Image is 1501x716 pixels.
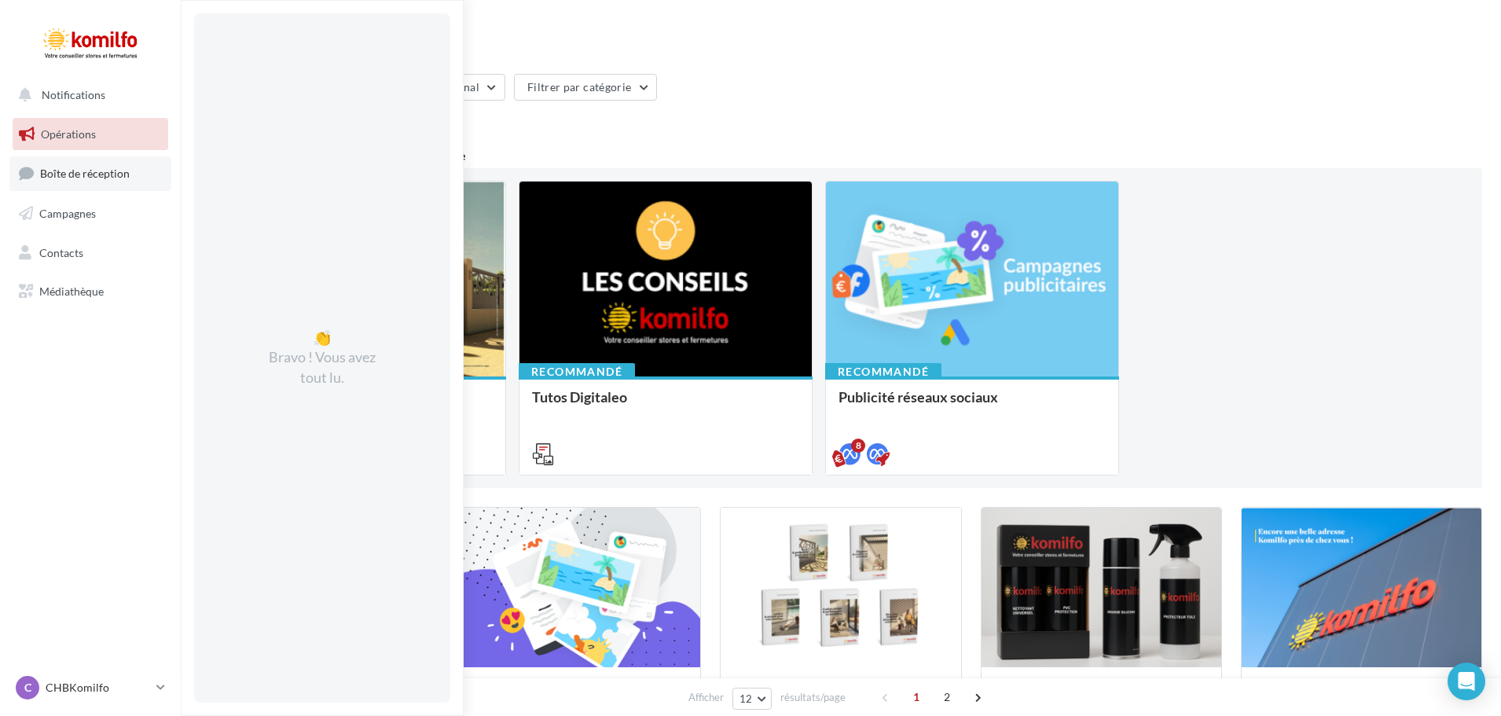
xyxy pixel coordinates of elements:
span: Afficher [688,690,724,705]
span: Campagnes [39,207,96,220]
button: 12 [732,688,773,710]
span: résultats/page [780,690,846,705]
div: Opérations marketing [200,25,1482,49]
a: Campagnes [9,197,171,230]
p: CHBKomilfo [46,680,150,696]
a: Boîte de réception [9,156,171,190]
button: Notifications [9,79,165,112]
span: Médiathèque [39,285,104,298]
div: Open Intercom Messenger [1448,663,1485,700]
span: 12 [739,692,753,705]
span: Contacts [39,245,83,259]
span: 2 [934,685,960,710]
div: Tutos Digitaleo [532,389,799,420]
div: Recommandé [519,363,635,380]
a: Contacts [9,237,171,270]
div: 3 opérations recommandées par votre enseigne [200,149,1482,162]
span: Opérations [41,127,96,141]
div: Recommandé [825,363,941,380]
span: Boîte de réception [40,167,130,180]
span: C [24,680,31,696]
span: 1 [904,685,929,710]
div: 8 [851,439,865,453]
a: C CHBKomilfo [13,673,168,703]
button: Filtrer par catégorie [514,74,657,101]
span: Notifications [42,88,105,101]
a: Opérations [9,118,171,151]
div: Publicité réseaux sociaux [839,389,1106,420]
a: Médiathèque [9,275,171,308]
